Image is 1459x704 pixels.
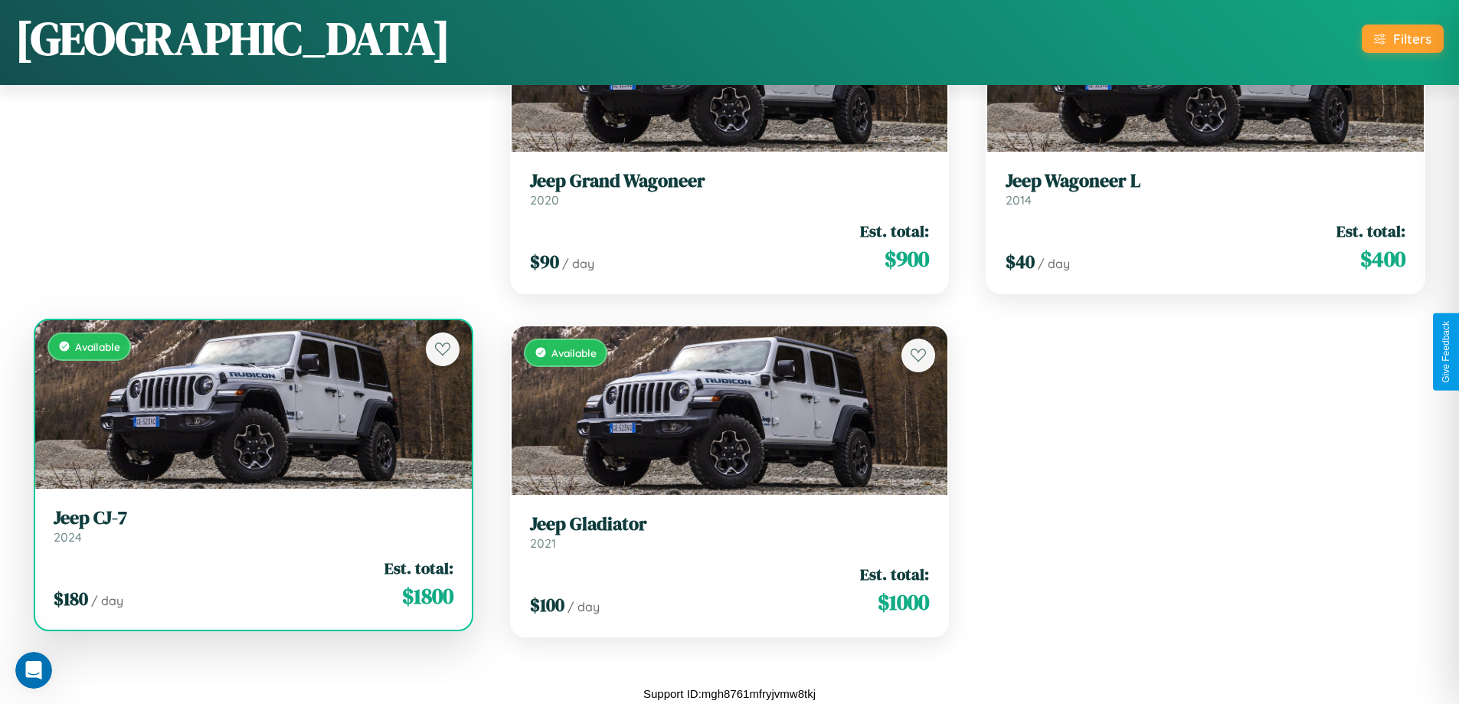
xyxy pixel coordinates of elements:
span: Est. total: [384,557,453,579]
span: $ 90 [530,249,559,274]
span: / day [1038,256,1070,271]
button: Filters [1362,25,1444,53]
span: 2014 [1006,192,1032,208]
div: Give Feedback [1441,321,1451,383]
span: $ 100 [530,592,564,617]
span: 2020 [530,192,559,208]
h3: Jeep Grand Wagoneer [530,170,930,192]
span: Available [75,340,120,353]
span: / day [91,593,123,608]
span: $ 1800 [402,581,453,611]
span: Available [551,346,597,359]
a: Jeep Grand Wagoneer2020 [530,170,930,208]
a: Jeep Wagoneer L2014 [1006,170,1405,208]
h3: Jeep Gladiator [530,513,930,535]
span: Est. total: [860,220,929,242]
span: / day [562,256,594,271]
p: Support ID: mgh8761mfryjvmw8tkj [643,683,816,704]
span: $ 40 [1006,249,1035,274]
span: Est. total: [860,563,929,585]
a: Jeep CJ-72024 [54,507,453,545]
span: 2024 [54,529,82,545]
h1: [GEOGRAPHIC_DATA] [15,7,450,70]
span: $ 1000 [878,587,929,617]
span: Est. total: [1336,220,1405,242]
iframe: Intercom live chat [15,652,52,689]
h3: Jeep CJ-7 [54,507,453,529]
a: Jeep Gladiator2021 [530,513,930,551]
span: 2021 [530,535,556,551]
h3: Jeep Wagoneer L [1006,170,1405,192]
span: / day [568,599,600,614]
span: $ 180 [54,586,88,611]
span: $ 900 [885,244,929,274]
div: Filters [1393,31,1431,47]
span: $ 400 [1360,244,1405,274]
